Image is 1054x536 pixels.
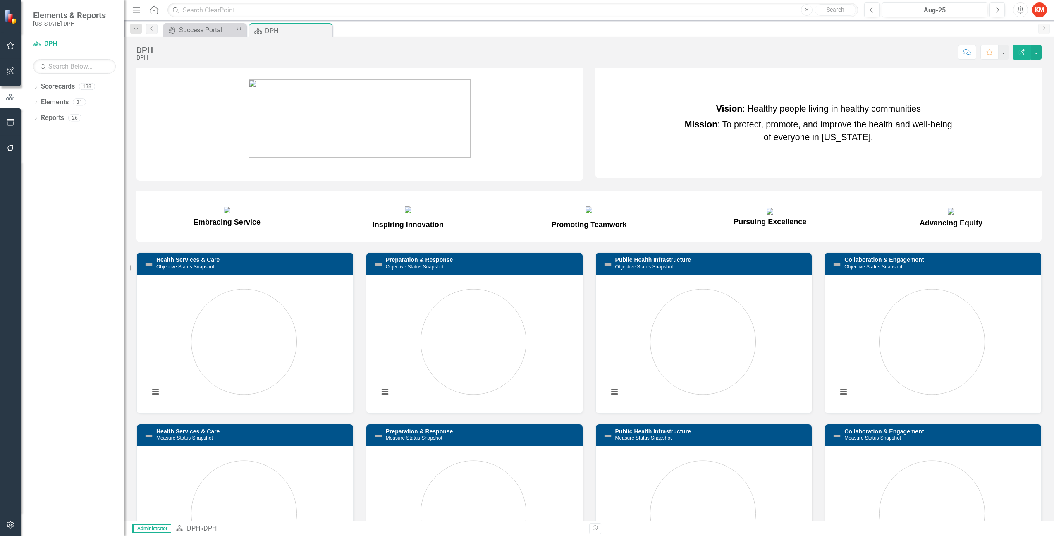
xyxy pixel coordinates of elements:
span: : Healthy people living in healthy communities [716,104,921,114]
small: [US_STATE] DPH [33,20,106,27]
button: Search [815,4,856,16]
strong: Vision [716,104,743,114]
span: Search [827,6,844,13]
input: Search ClearPoint... [167,3,858,17]
div: Chart. Highcharts interactive chart. [375,281,574,405]
a: Collaboration & Engagement [844,256,924,263]
div: 138 [79,83,95,90]
small: Objective Status Snapshot [156,264,214,270]
small: Measure Status Snapshot [844,435,901,441]
div: Success Portal [179,25,234,35]
a: Scorecards [41,82,75,91]
div: DPH [203,524,217,532]
a: Public Health Infrastructure [615,428,691,435]
span: Inspiring Innovation [373,220,444,229]
a: Preparation & Response [386,428,453,435]
img: mceclip11.png [586,206,592,213]
div: DPH [136,45,153,55]
div: Chart. Highcharts interactive chart. [145,281,345,405]
svg: Interactive chart [375,281,572,405]
img: mceclip12.png [767,208,773,215]
span: Administrator [132,524,171,533]
a: Elements [41,98,69,107]
a: Public Health Infrastructure [615,256,691,263]
small: Measure Status Snapshot [615,435,672,441]
img: Not Defined [373,431,383,441]
div: Aug-25 [885,5,985,15]
svg: Interactive chart [833,281,1031,405]
input: Search Below... [33,59,116,74]
strong: Mission [685,120,717,129]
button: Aug-25 [882,2,987,17]
img: mceclip13.png [948,208,954,215]
img: mceclip10.png [405,206,411,213]
img: Not Defined [603,259,613,269]
button: View chart menu, Chart [150,386,161,398]
button: View chart menu, Chart [609,386,620,398]
div: Chart. Highcharts interactive chart. [833,281,1033,405]
button: View chart menu, Chart [379,386,391,398]
span: Elements & Reports [33,10,106,20]
img: Not Defined [373,259,383,269]
small: Objective Status Snapshot [615,264,673,270]
small: Measure Status Snapshot [386,435,442,441]
small: Objective Status Snapshot [844,264,902,270]
img: Not Defined [603,431,613,441]
a: Reports [41,113,64,123]
a: Success Portal [165,25,234,35]
a: DPH [187,524,200,532]
a: Health Services & Care [156,256,220,263]
a: Health Services & Care [156,428,220,435]
a: DPH [33,39,116,49]
img: mceclip9.png [224,207,230,213]
div: 31 [73,99,86,106]
img: Not Defined [144,259,154,269]
div: DPH [265,26,330,36]
span: Advancing Equity [920,207,982,227]
button: KM [1032,2,1047,17]
span: : To protect, promote, and improve the health and well-being of everyone in [US_STATE]. [685,120,952,142]
svg: Interactive chart [145,281,343,405]
svg: Interactive chart [604,281,802,405]
small: Measure Status Snapshot [156,435,213,441]
span: Pursuing Excellence [734,207,806,226]
span: Embracing Service [194,218,261,226]
img: Not Defined [144,431,154,441]
div: DPH [136,55,153,61]
img: Not Defined [832,259,842,269]
span: Promoting Teamwork [551,220,627,229]
small: Objective Status Snapshot [386,264,444,270]
div: Chart. Highcharts interactive chart. [604,281,804,405]
div: » [175,524,583,534]
div: 26 [68,114,81,121]
a: Preparation & Response [386,256,453,263]
a: Collaboration & Engagement [844,428,924,435]
img: Not Defined [832,431,842,441]
button: View chart menu, Chart [838,386,849,398]
img: ClearPoint Strategy [4,10,19,24]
